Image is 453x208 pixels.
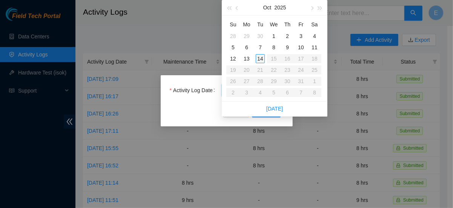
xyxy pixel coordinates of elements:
td: 2025-09-28 [226,30,240,42]
div: 28 [229,32,238,41]
td: 2025-10-04 [308,30,321,42]
td: 2025-10-05 [226,42,240,53]
td: 2025-10-03 [294,30,308,42]
div: 9 [283,43,292,52]
td: 2025-10-07 [253,42,267,53]
div: 5 [229,43,238,52]
div: 30 [256,32,265,41]
div: 11 [310,43,319,52]
div: 3 [296,32,306,41]
td: 2025-10-10 [294,42,308,53]
td: 2025-10-14 [253,53,267,64]
th: Su [226,18,240,30]
div: 10 [296,43,306,52]
div: 6 [242,43,251,52]
td: 2025-09-30 [253,30,267,42]
td: 2025-10-01 [267,30,281,42]
td: 2025-10-08 [267,42,281,53]
td: 2025-10-06 [240,42,253,53]
div: 2 [283,32,292,41]
label: Activity Log Date [170,84,218,96]
td: 2025-10-13 [240,53,253,64]
th: Tu [253,18,267,30]
td: 2025-09-29 [240,30,253,42]
div: 8 [269,43,278,52]
div: 13 [242,54,251,63]
div: 14 [256,54,265,63]
a: [DATE] [266,106,283,112]
td: 2025-10-11 [308,42,321,53]
div: 4 [310,32,319,41]
td: 2025-10-09 [281,42,294,53]
div: 1 [269,32,278,41]
td: 2025-10-02 [281,30,294,42]
th: Fr [294,18,308,30]
th: We [267,18,281,30]
div: 7 [256,43,265,52]
td: 2025-10-12 [226,53,240,64]
th: Mo [240,18,253,30]
th: Sa [308,18,321,30]
div: 29 [242,32,251,41]
div: 12 [229,54,238,63]
th: Th [281,18,294,30]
